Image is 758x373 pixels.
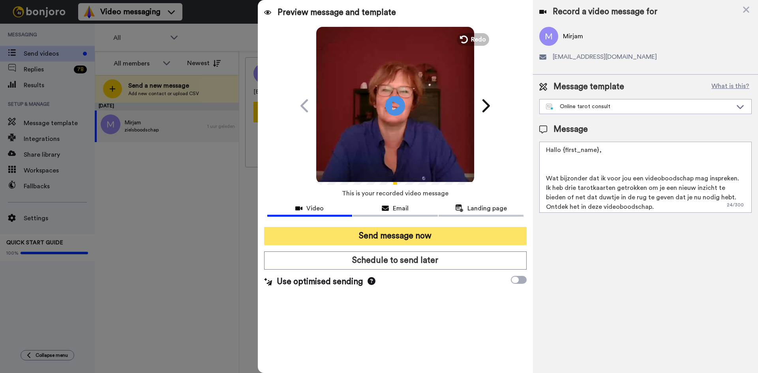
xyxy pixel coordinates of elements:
span: Landing page [467,204,507,213]
textarea: Hallo {first_name}, Wat bijzonder dat ik voor jou een videoboodschap mag inspreken. Ik heb drie t... [539,142,752,213]
img: nextgen-template.svg [546,104,553,110]
span: This is your recorded video message [342,185,448,202]
span: Email [393,204,409,213]
button: Send message now [264,227,527,245]
button: What is this? [709,81,752,93]
span: Message [553,124,588,135]
span: Video [306,204,324,213]
div: Online tarot consult [546,103,732,111]
button: Schedule to send later [264,251,527,270]
span: [EMAIL_ADDRESS][DOMAIN_NAME] [553,52,657,62]
span: Message template [553,81,624,93]
span: Use optimised sending [277,276,363,288]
